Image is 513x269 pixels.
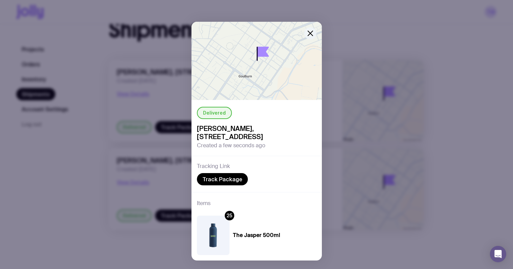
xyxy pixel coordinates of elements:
div: 25 [225,211,234,220]
img: staticmap [191,22,322,100]
div: Open Intercom Messenger [490,246,506,262]
span: Created a few seconds ago [197,142,265,149]
h4: The Jasper 500ml [233,232,280,239]
h3: Items [197,199,210,207]
a: Track Package [197,173,248,185]
div: Delivered [197,107,232,119]
span: [PERSON_NAME], [STREET_ADDRESS] [197,124,316,141]
h3: Tracking Link [197,163,230,170]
